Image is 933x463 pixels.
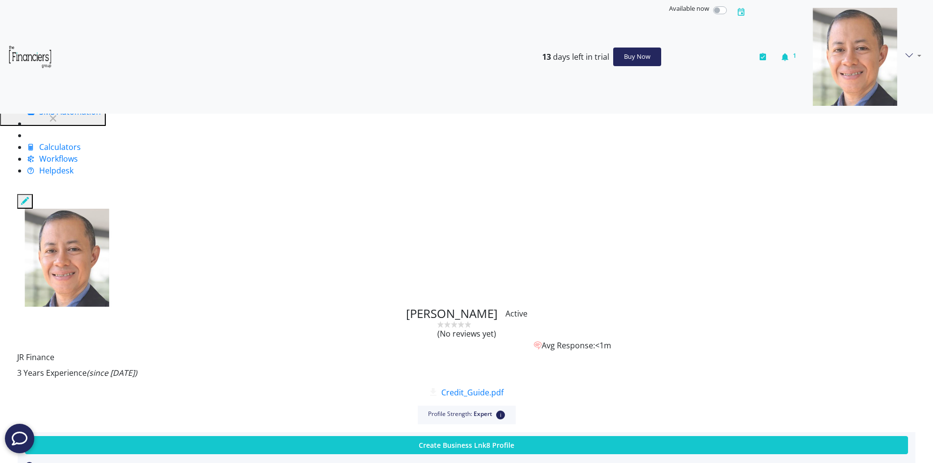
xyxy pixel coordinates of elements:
[27,142,81,152] a: Calculators
[496,411,505,419] small: i
[8,45,53,69] img: 314dceb1-e5d8-46e7-b6c3-49bd98a8aaa2-638919471573190323.png
[595,340,611,351] span: <1m
[27,165,73,176] a: Helpdesk
[17,367,916,379] p: 3 Years Experience
[542,340,595,351] span: Avg Response:
[406,307,498,321] h4: [PERSON_NAME]
[428,411,506,419] p: Profile Strength:
[437,328,496,339] span: (No reviews yet)
[793,51,796,60] span: 1
[17,209,115,307] img: 578304c2-e3cf-43fb-a665-74e7ebb177e5-638896109877534119.png
[805,8,903,106] img: 578304c2-e3cf-43fb-a665-74e7ebb177e5-638896109877534119.png
[553,51,609,62] span: days left in trial
[27,106,101,117] a: SMS Automation
[39,153,78,164] span: Workflows
[669,4,709,13] span: Available now
[25,436,908,454] button: Create Business Lnk8 Profile
[474,411,492,417] b: Expert
[87,367,137,378] i: (since [DATE])
[505,308,527,319] span: Active
[613,48,661,66] button: Buy Now
[17,351,54,363] label: JR Finance
[39,165,73,176] span: Helpdesk
[430,387,503,398] a: Credit_Guide.pdf
[776,4,801,110] button: 1
[542,51,551,62] b: 13
[27,153,78,164] a: Workflows
[39,142,81,152] span: Calculators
